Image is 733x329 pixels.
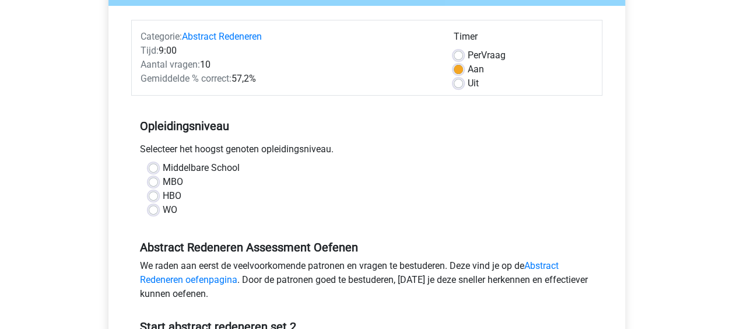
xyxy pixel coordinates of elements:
[131,142,602,161] div: Selecteer het hoogst genoten opleidingsniveau.
[468,62,484,76] label: Aan
[468,76,479,90] label: Uit
[141,45,159,56] span: Tijd:
[141,31,182,42] span: Categorie:
[163,175,183,189] label: MBO
[140,240,594,254] h5: Abstract Redeneren Assessment Oefenen
[163,189,181,203] label: HBO
[454,30,593,48] div: Timer
[182,31,262,42] a: Abstract Redeneren
[140,114,594,138] h5: Opleidingsniveau
[131,259,602,306] div: We raden aan eerst de veelvoorkomende patronen en vragen te bestuderen. Deze vind je op de . Door...
[132,72,445,86] div: 57,2%
[163,161,240,175] label: Middelbare School
[468,48,506,62] label: Vraag
[141,73,232,84] span: Gemiddelde % correct:
[132,58,445,72] div: 10
[132,44,445,58] div: 9:00
[141,59,200,70] span: Aantal vragen:
[163,203,177,217] label: WO
[468,50,481,61] span: Per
